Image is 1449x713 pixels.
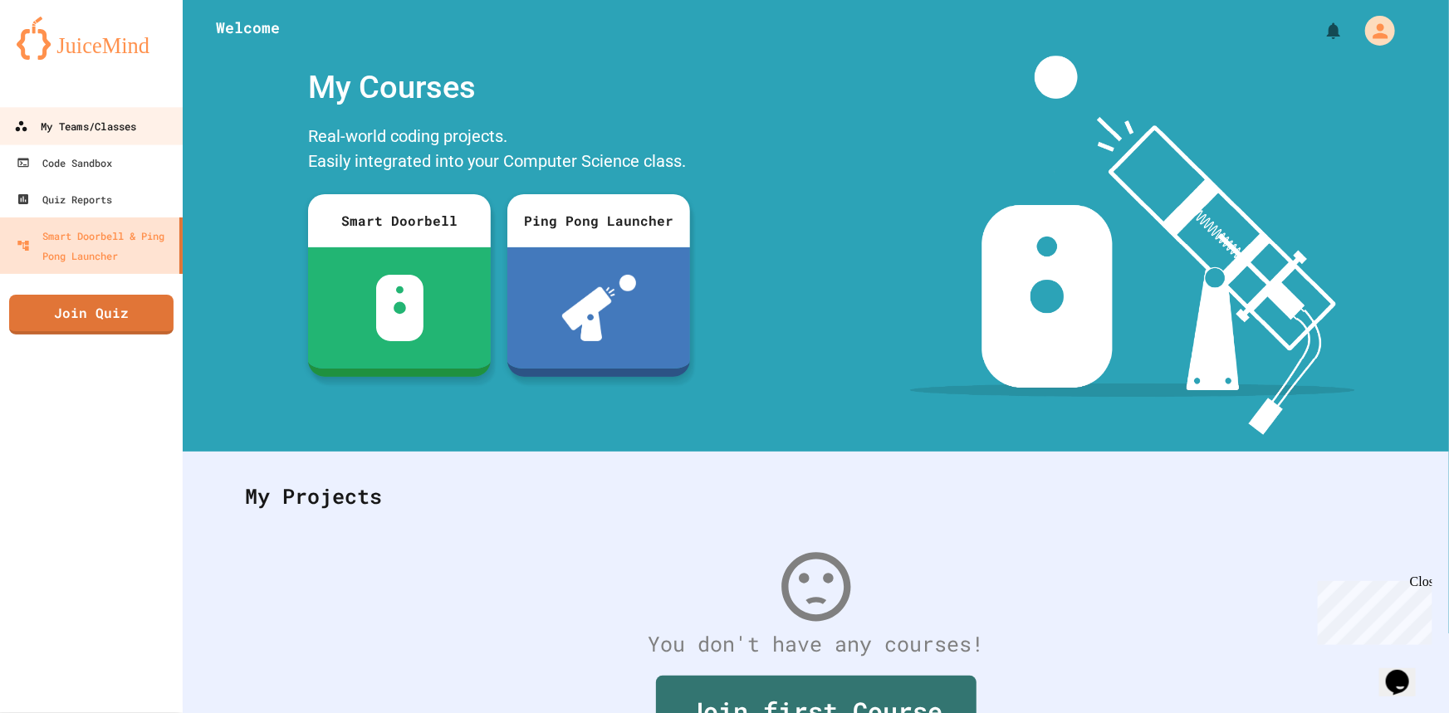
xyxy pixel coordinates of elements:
div: My Courses [300,56,698,120]
div: Chat with us now!Close [7,7,115,105]
div: My Projects [228,464,1403,529]
div: Real-world coding projects. Easily integrated into your Computer Science class. [300,120,698,182]
img: ppl-with-ball.png [562,275,636,341]
div: My Teams/Classes [14,116,136,137]
div: Quiz Reports [17,189,112,209]
div: Smart Doorbell [308,194,491,247]
iframe: chat widget [1379,647,1432,696]
img: logo-orange.svg [17,17,166,60]
div: My Account [1348,12,1399,50]
img: banner-image-my-projects.png [910,56,1355,435]
div: You don't have any courses! [228,628,1403,660]
a: Join Quiz [9,295,174,335]
div: My Notifications [1293,17,1348,45]
div: Code Sandbox [17,153,112,173]
div: Smart Doorbell & Ping Pong Launcher [17,226,173,266]
img: sdb-white.svg [376,275,423,341]
iframe: chat widget [1311,574,1432,645]
div: Ping Pong Launcher [507,194,690,247]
